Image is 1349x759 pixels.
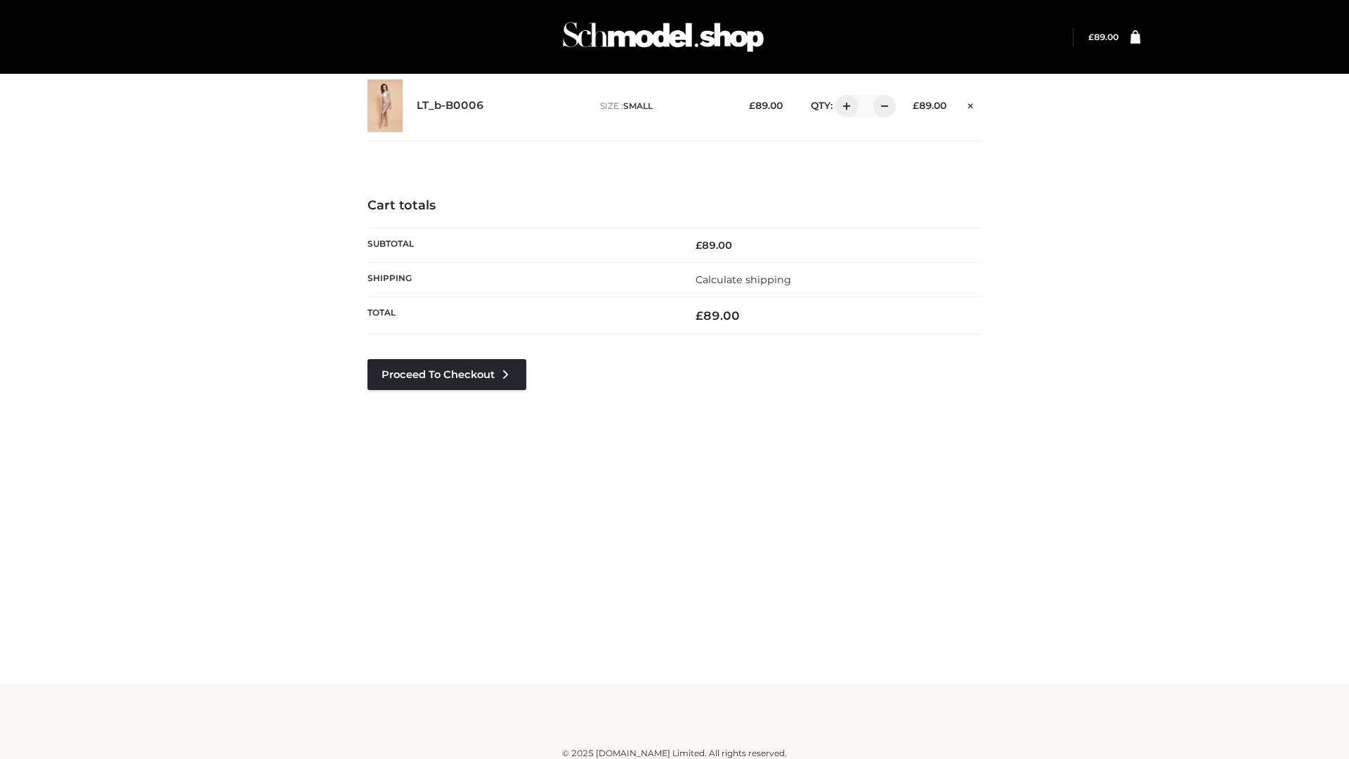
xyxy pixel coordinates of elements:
img: Schmodel Admin 964 [558,9,769,65]
bdi: 89.00 [1088,32,1119,42]
a: £89.00 [1088,32,1119,42]
a: Proceed to Checkout [367,359,526,390]
bdi: 89.00 [696,239,732,252]
bdi: 89.00 [696,309,740,323]
span: £ [696,309,703,323]
bdi: 89.00 [913,100,946,111]
th: Subtotal [367,228,674,262]
a: LT_b-B0006 [417,99,484,112]
bdi: 89.00 [749,100,783,111]
a: Calculate shipping [696,273,791,286]
a: Remove this item [960,95,982,113]
span: SMALL [623,100,653,111]
h4: Cart totals [367,198,982,214]
span: £ [913,100,919,111]
th: Total [367,297,674,335]
div: QTY: [797,95,891,117]
p: size : [600,100,727,112]
span: £ [1088,32,1094,42]
span: £ [696,239,702,252]
span: £ [749,100,755,111]
th: Shipping [367,262,674,297]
